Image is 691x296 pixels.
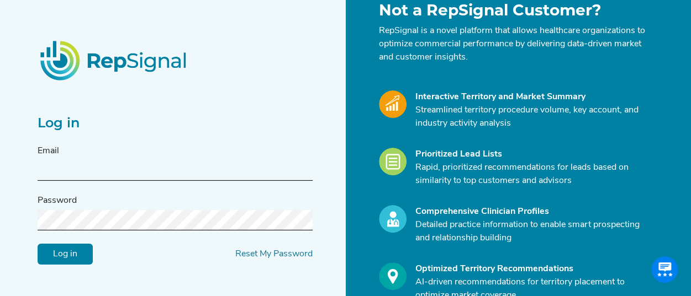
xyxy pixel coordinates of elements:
[379,1,647,20] h1: Not a RepSignal Customer?
[379,90,407,118] img: Market_Icon.a700a4ad.svg
[379,262,407,290] img: Optimize_Icon.261f85db.svg
[415,205,647,218] div: Comprehensive Clinician Profiles
[379,205,407,233] img: Profile_Icon.739e2aba.svg
[415,148,647,161] div: Prioritized Lead Lists
[38,194,77,207] label: Password
[27,27,202,93] img: RepSignalLogo.20539ed3.png
[38,115,313,131] h2: Log in
[38,144,59,158] label: Email
[379,148,407,175] img: Leads_Icon.28e8c528.svg
[235,250,313,259] a: Reset My Password
[415,104,647,130] p: Streamlined territory procedure volume, key account, and industry activity analysis
[415,161,647,187] p: Rapid, prioritized recommendations for leads based on similarity to top customers and advisors
[415,90,647,104] div: Interactive Territory and Market Summary
[379,24,647,64] p: RepSignal is a novel platform that allows healthcare organizations to optimize commercial perform...
[415,218,647,245] p: Detailed practice information to enable smart prospecting and relationship building
[415,262,647,276] div: Optimized Territory Recommendations
[38,244,93,265] input: Log in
